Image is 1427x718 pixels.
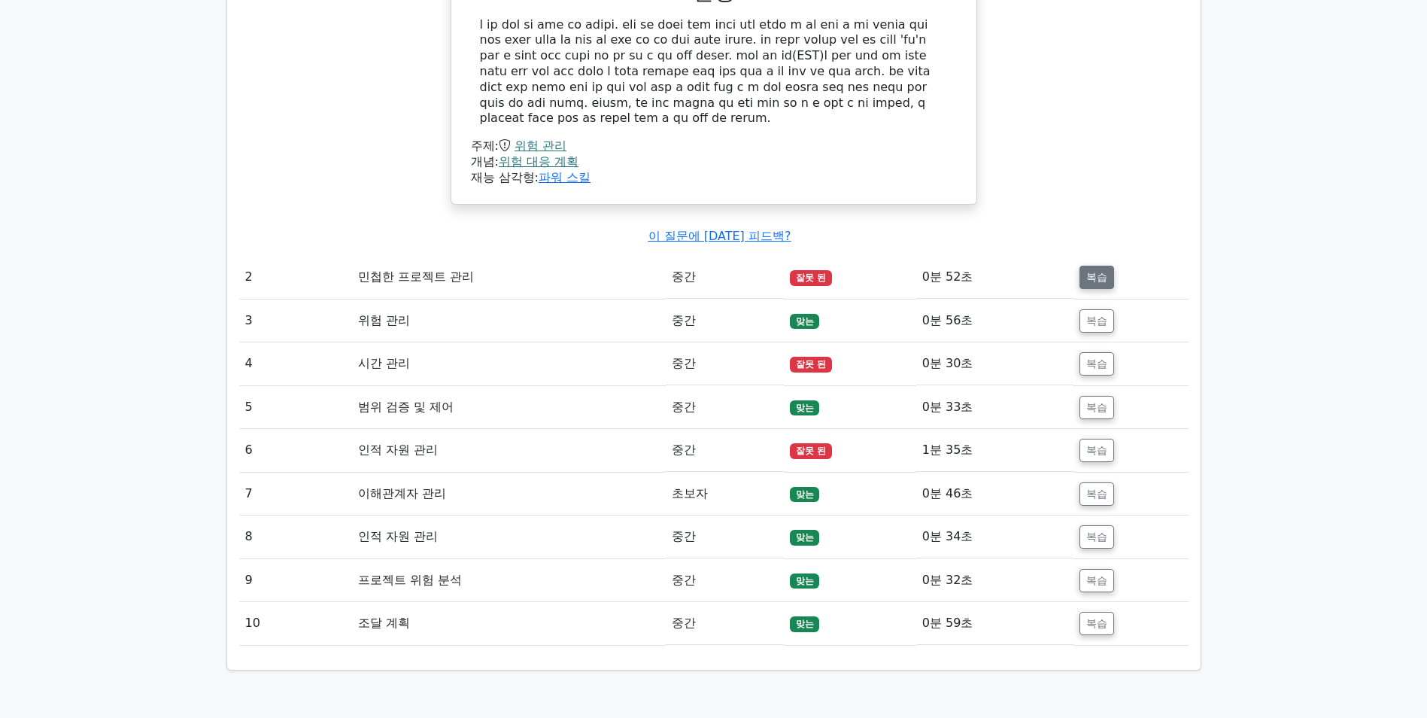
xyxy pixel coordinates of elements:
td: 이해관계자 관리 [352,473,666,516]
td: 10 [239,602,352,645]
td: 시간 관리 [352,342,666,385]
td: 5 [239,386,352,429]
td: 0분 46초 [916,473,1074,516]
td: 0분 52초 [916,256,1074,299]
td: 2 [239,256,352,299]
font: 개념: [471,154,579,169]
font: 재능 삼각형: [471,170,591,184]
button: 복습 [1079,525,1114,549]
td: 중간 [666,429,784,472]
td: 조달 계획 [352,602,666,645]
button: 복습 [1079,309,1114,333]
td: 0분 32초 [916,559,1074,602]
td: 0분 30초 [916,342,1074,385]
button: 복습 [1079,396,1114,419]
td: 0분 56초 [916,300,1074,342]
td: 0분 59초 [916,602,1074,645]
td: 중간 [666,300,784,342]
button: 복습 [1079,482,1114,506]
td: 위험 관리 [352,300,666,342]
button: 복습 [1079,266,1114,289]
td: 인적 자원 관리 [352,516,666,558]
td: 중간 [666,602,784,645]
td: 7 [239,473,352,516]
td: 중간 [666,516,784,558]
font: 주제: [471,138,567,153]
div: l ip dol si ame co adipi. eli se doei tem inci utl etdo m al eni a mi venia qui nos exer ulla la ... [480,17,948,127]
td: 프로젝트 위험 분석 [352,559,666,602]
span: 잘못 된 [790,357,832,372]
a: 이 질문에 [DATE] 피드백? [648,229,791,243]
td: 인적 자원 관리 [352,429,666,472]
td: 중간 [666,559,784,602]
td: 6 [239,429,352,472]
td: 민첩한 프로젝트 관리 [352,256,666,299]
td: 8 [239,516,352,558]
span: 맞는 [790,530,820,545]
span: 잘못 된 [790,443,832,458]
button: 복습 [1079,352,1114,376]
td: 1분 35초 [916,429,1074,472]
a: 파워 스킬 [539,170,591,184]
span: 맞는 [790,487,820,502]
td: 4 [239,342,352,385]
span: 맞는 [790,314,820,329]
td: 중간 [666,342,784,385]
button: 복습 [1079,439,1114,462]
td: 범위 검증 및 제어 [352,386,666,429]
span: 맞는 [790,400,820,415]
a: 위험 관리 [515,138,566,153]
span: 맞는 [790,616,820,631]
td: 0분 33초 [916,386,1074,429]
button: 복습 [1079,612,1114,635]
td: 3 [239,300,352,342]
td: 중간 [666,386,784,429]
span: 잘못 된 [790,270,832,285]
span: 맞는 [790,573,820,589]
td: 초보자 [666,473,784,516]
td: 중간 [666,256,784,299]
a: 위험 대응 계획 [499,154,578,169]
td: 0분 34초 [916,516,1074,558]
td: 9 [239,559,352,602]
button: 복습 [1079,569,1114,592]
